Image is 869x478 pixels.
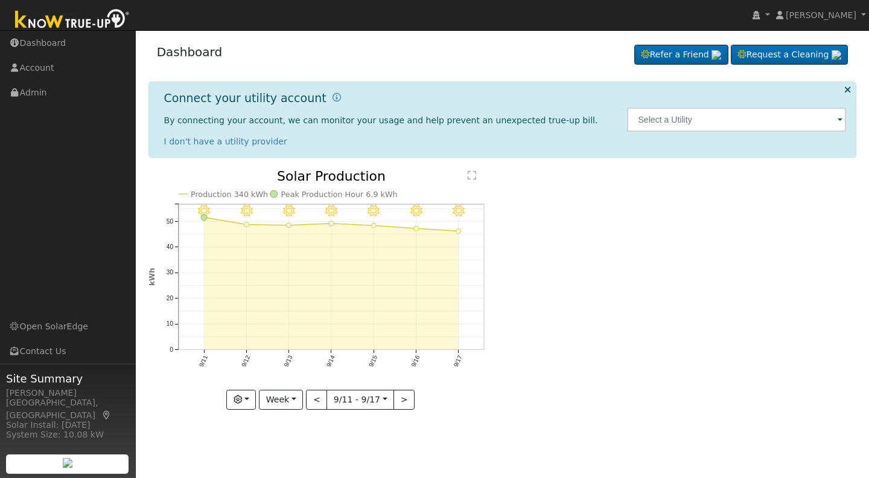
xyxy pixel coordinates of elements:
[164,137,287,146] a: I don't have a utility provider
[6,370,129,387] span: Site Summary
[63,458,72,468] img: retrieve
[6,396,129,422] div: [GEOGRAPHIC_DATA], [GEOGRAPHIC_DATA]
[627,108,846,132] input: Select a Utility
[164,115,598,125] span: By connecting your account, we can monitor your usage and help prevent an unexpected true-up bill.
[157,45,223,59] a: Dashboard
[711,50,721,60] img: retrieve
[6,387,129,399] div: [PERSON_NAME]
[6,428,129,441] div: System Size: 10.08 kW
[164,91,326,105] h1: Connect your utility account
[731,45,848,65] a: Request a Cleaning
[101,410,112,420] a: Map
[9,7,136,34] img: Know True-Up
[786,10,856,20] span: [PERSON_NAME]
[6,419,129,431] div: Solar Install: [DATE]
[634,45,728,65] a: Refer a Friend
[832,50,841,60] img: retrieve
